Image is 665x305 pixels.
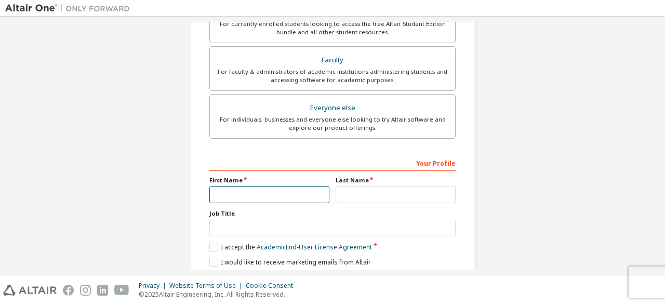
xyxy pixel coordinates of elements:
div: Cookie Consent [246,282,299,290]
img: facebook.svg [63,285,74,296]
img: linkedin.svg [97,285,108,296]
label: Job Title [209,209,456,218]
div: Everyone else [216,101,449,115]
a: Academic End-User License Agreement [257,243,372,251]
label: I accept the [209,243,372,251]
div: For individuals, businesses and everyone else looking to try Altair software and explore our prod... [216,115,449,132]
img: Altair One [5,3,135,14]
img: instagram.svg [80,285,91,296]
p: © 2025 Altair Engineering, Inc. All Rights Reserved. [139,290,299,299]
img: youtube.svg [114,285,129,296]
div: Privacy [139,282,169,290]
div: For currently enrolled students looking to access the free Altair Student Edition bundle and all ... [216,20,449,36]
label: Last Name [336,176,456,184]
label: First Name [209,176,329,184]
label: I would like to receive marketing emails from Altair [209,258,371,267]
div: Your Profile [209,154,456,171]
img: altair_logo.svg [3,285,57,296]
div: Faculty [216,53,449,68]
div: Website Terms of Use [169,282,246,290]
div: For faculty & administrators of academic institutions administering students and accessing softwa... [216,68,449,84]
